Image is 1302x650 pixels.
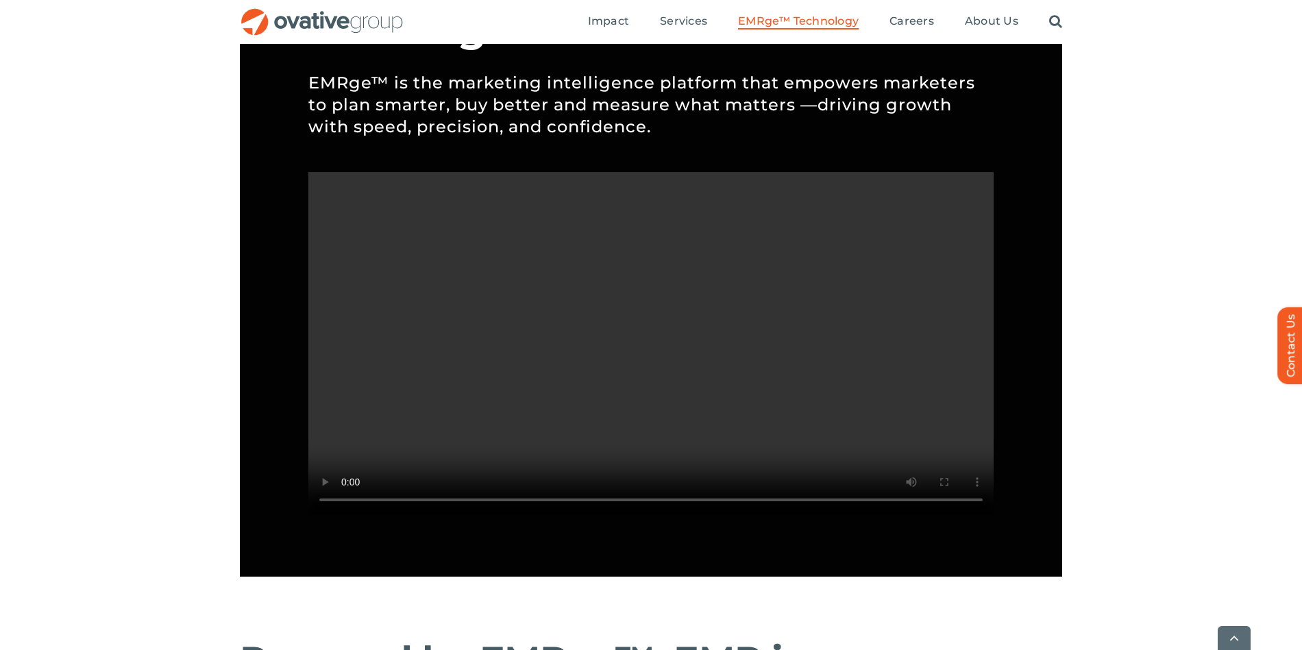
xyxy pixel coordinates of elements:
[965,14,1018,29] a: About Us
[588,14,629,29] a: Impact
[588,14,629,28] span: Impact
[738,14,859,28] span: EMRge™ Technology
[240,7,404,20] a: OG_Full_horizontal_RGB
[660,14,707,28] span: Services
[889,14,934,29] a: Careers
[308,172,994,515] video: Sorry, your browser doesn't support embedded videos.
[965,14,1018,28] span: About Us
[738,14,859,29] a: EMRge™ Technology
[1049,14,1062,29] a: Search
[308,51,994,158] p: EMRge™ is the marketing intelligence platform that empowers marketers to plan smarter, buy better...
[660,14,707,29] a: Services
[889,14,934,28] span: Careers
